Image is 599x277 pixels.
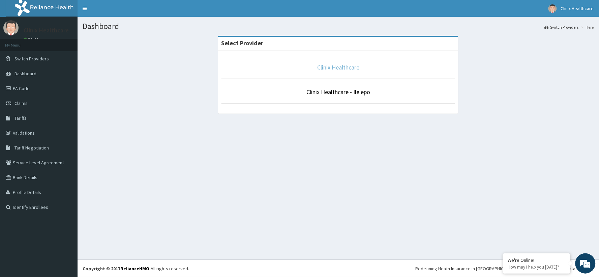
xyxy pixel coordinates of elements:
[83,22,594,31] h1: Dashboard
[14,71,36,77] span: Dashboard
[78,260,599,277] footer: All rights reserved.
[545,24,579,30] a: Switch Providers
[14,145,49,151] span: Tariff Negotiation
[561,5,594,11] span: Clinix Healthcare
[306,88,370,96] a: Clinix Healthcare - Ile epo
[3,20,19,35] img: User Image
[416,265,594,272] div: Redefining Heath Insurance in [GEOGRAPHIC_DATA] using Telemedicine and Data Science!
[120,266,149,272] a: RelianceHMO
[508,264,565,270] p: How may I help you today?
[14,115,27,121] span: Tariffs
[24,37,40,41] a: Online
[579,24,594,30] li: Here
[508,257,565,263] div: We're Online!
[83,266,151,272] strong: Copyright © 2017 .
[24,27,69,33] p: Clinix Healthcare
[221,39,264,47] strong: Select Provider
[14,56,49,62] span: Switch Providers
[14,100,28,106] span: Claims
[317,63,359,71] a: Clinix Healthcare
[548,4,557,13] img: User Image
